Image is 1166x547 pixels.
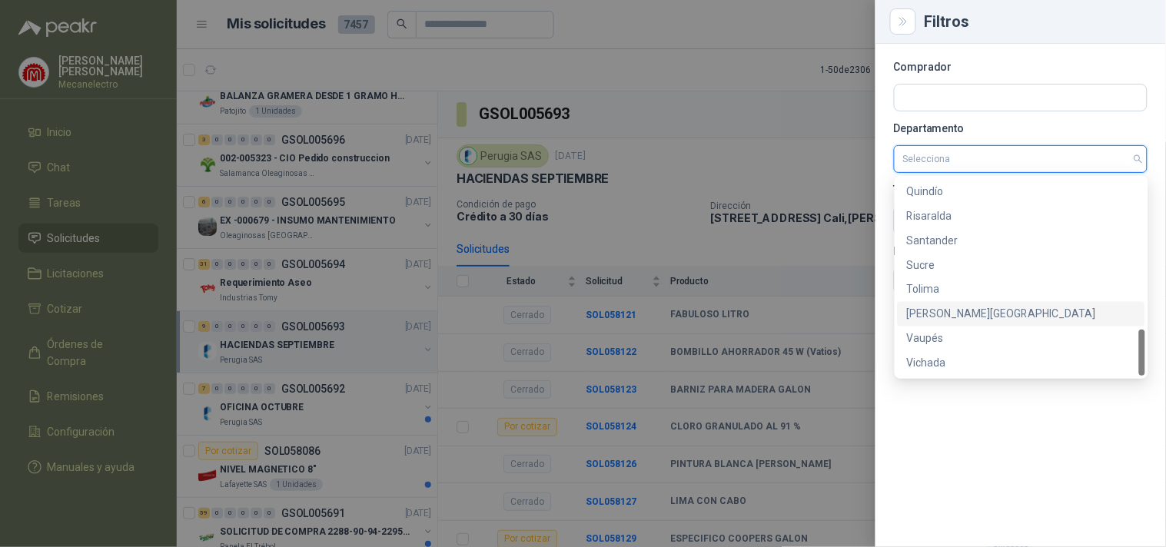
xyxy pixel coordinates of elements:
[898,327,1145,351] div: Vaupés
[894,124,1148,133] p: Departamento
[907,257,1136,273] div: Sucre
[898,204,1145,228] div: Risaralda
[898,228,1145,253] div: Santander
[898,253,1145,277] div: Sucre
[894,62,1148,71] p: Comprador
[907,232,1136,249] div: Santander
[898,179,1145,204] div: Quindío
[907,355,1136,372] div: Vichada
[907,306,1136,323] div: [PERSON_NAME][GEOGRAPHIC_DATA]
[898,277,1145,302] div: Tolima
[907,281,1136,298] div: Tolima
[907,207,1136,224] div: Risaralda
[907,330,1136,347] div: Vaupés
[898,302,1145,327] div: Valle del Cauca
[894,12,912,31] button: Close
[907,183,1136,200] div: Quindío
[898,351,1145,376] div: Vichada
[925,14,1148,29] div: Filtros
